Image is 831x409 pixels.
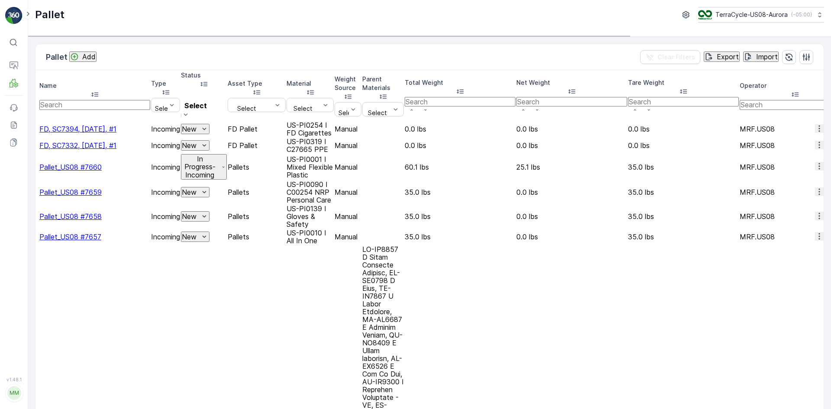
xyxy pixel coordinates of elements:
td: 0.0 lbs [516,229,627,245]
p: Pallet [35,8,64,22]
span: FD, SC7332, [DATE], #1 [39,141,116,150]
button: New [181,187,209,197]
input: Search [39,100,150,109]
p: Pallet [46,51,68,63]
button: New [181,211,209,222]
td: US-PI0254 I FD Cigarettes [287,121,334,137]
button: MM [5,384,23,402]
p: Select [290,105,316,112]
a: Pallet_US08 #7659 [39,188,102,196]
td: Manual [335,180,361,204]
p: New [182,125,196,133]
p: Material [287,79,334,88]
td: 35.0 lbs [405,180,515,204]
p: Tare Weight [628,78,739,87]
td: 35.0 lbs [628,229,739,245]
td: US-PI0010 I All In One [287,229,334,245]
td: Pallets [228,205,286,228]
td: US-PI0139 I Gloves & Safety [287,205,334,228]
p: Select [155,105,174,112]
td: FD Pallet [228,138,286,153]
button: Add [69,52,97,62]
input: Search [628,97,739,106]
p: ( -05:00 ) [791,11,812,18]
p: Export [717,53,739,61]
button: New [181,124,209,134]
span: v 1.48.1 [5,377,23,382]
p: In Progress-Incoming [182,155,218,179]
button: In Progress-Incoming [181,154,227,180]
p: Select [232,105,262,112]
td: 0.0 lbs [516,138,627,153]
td: Incoming [151,154,180,180]
p: Select [366,109,388,116]
td: 25.1 lbs [516,154,627,180]
td: US-PI0319 I C27665 PPE [287,138,334,153]
td: FD Pallet [228,121,286,137]
td: US-PI0001 I Mixed Flexible Plastic [287,154,334,180]
td: Pallets [228,180,286,204]
button: New [181,232,209,242]
td: Incoming [151,121,180,137]
td: Incoming [151,229,180,245]
button: TerraCycle-US08-Aurora(-05:00) [698,7,824,23]
a: FD, SC7332, 08/20/25, #1 [39,141,116,150]
td: Incoming [151,205,180,228]
button: Import [743,52,779,62]
td: 0.0 lbs [405,138,515,153]
a: Pallet_US08 #7657 [39,232,101,241]
p: Weight Source [335,75,361,92]
p: Name [39,81,150,90]
p: Add [82,53,96,61]
p: Clear Filters [657,53,695,61]
a: FD, SC7394, 08/27/25, #1 [39,125,116,133]
td: Manual [335,154,361,180]
p: Parent Materials [362,75,404,92]
input: Search [405,97,515,106]
img: logo [5,7,23,24]
a: Pallet_US08 #7660 [39,163,102,171]
button: New [181,140,209,151]
td: 0.0 lbs [516,121,627,137]
td: 0.0 lbs [628,138,739,153]
td: 35.0 lbs [405,205,515,228]
button: Clear Filters [640,50,700,64]
td: 0.0 lbs [516,205,627,228]
div: MM [7,386,21,400]
td: 0.0 lbs [516,180,627,204]
p: Type [151,79,180,88]
p: Total Weight [405,78,515,87]
p: Select [338,109,358,116]
td: Manual [335,121,361,137]
p: New [182,188,196,196]
td: US-PI0090 I C00254 NRP Personal Care [287,180,334,204]
td: 60.1 lbs [405,154,515,180]
td: 35.0 lbs [628,205,739,228]
td: Incoming [151,138,180,153]
td: 35.0 lbs [628,180,739,204]
td: Pallets [228,154,286,180]
td: 0.0 lbs [405,121,515,137]
p: New [182,213,196,220]
img: image_ci7OI47.png [698,10,712,19]
td: 35.0 lbs [628,154,739,180]
td: 0.0 lbs [628,121,739,137]
p: Status [181,71,227,80]
p: Select [184,102,207,109]
p: TerraCycle-US08-Aurora [715,10,788,19]
td: Manual [335,138,361,153]
td: Manual [335,229,361,245]
p: New [182,142,196,149]
a: Pallet_US08 #7658 [39,212,102,221]
td: Manual [335,205,361,228]
span: FD, SC7394, [DATE], #1 [39,125,116,133]
td: 35.0 lbs [405,229,515,245]
p: Asset Type [228,79,286,88]
button: Export [704,52,740,62]
p: Net Weight [516,78,627,87]
td: Pallets [228,229,286,245]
